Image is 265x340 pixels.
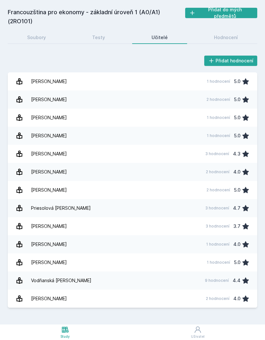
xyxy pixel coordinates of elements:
div: 3.7 [233,220,240,233]
a: [PERSON_NAME] 1 hodnocení 5.0 [8,253,257,271]
div: [PERSON_NAME] [31,165,67,178]
a: [PERSON_NAME] 2 hodnocení 5.0 [8,90,257,109]
div: Priesolová [PERSON_NAME] [31,202,91,215]
div: 3 hodnocení [205,206,229,211]
div: Testy [92,34,105,41]
div: 2 hodnocení [206,169,229,175]
div: 1 hodnocení [206,242,229,247]
a: Učitelé [132,31,187,44]
div: [PERSON_NAME] [31,147,67,160]
div: 1 hodnocení [207,133,230,138]
a: [PERSON_NAME] 1 hodnocení 5.0 [8,127,257,145]
div: Učitelé [152,34,168,41]
a: [PERSON_NAME] 3 hodnocení 4.3 [8,145,257,163]
div: 1 hodnocení [207,260,230,265]
div: [PERSON_NAME] [31,129,67,142]
div: [PERSON_NAME] [31,220,67,233]
a: [PERSON_NAME] 2 hodnocení 4.0 [8,290,257,308]
div: [PERSON_NAME] [31,75,67,88]
button: Přidat do mých předmětů [185,8,257,18]
div: [PERSON_NAME] [31,184,67,197]
div: 2 hodnocení [207,97,230,102]
div: 5.0 [234,129,240,142]
div: 5.0 [234,93,240,106]
a: [PERSON_NAME] 1 hodnocení 5.0 [8,72,257,90]
div: [PERSON_NAME] [31,256,67,269]
div: 5.0 [234,256,240,269]
a: [PERSON_NAME] 2 hodnocení 4.0 [8,163,257,181]
div: 1 hodnocení [207,79,230,84]
div: [PERSON_NAME] [31,93,67,106]
div: 4.4 [233,274,240,287]
div: Vodňanská [PERSON_NAME] [31,274,91,287]
div: 4.3 [233,147,240,160]
div: Study [60,334,70,339]
div: 4.0 [233,292,240,305]
div: 1 hodnocení [207,115,230,120]
div: 3 hodnocení [205,151,229,156]
a: Hodnocení [195,31,258,44]
a: [PERSON_NAME] 2 hodnocení 5.0 [8,181,257,199]
a: Testy [73,31,125,44]
div: 4.0 [233,165,240,178]
h2: Francouzština pro ekonomy - základní úroveň 1 (A0/A1) (2RO101) [8,8,185,26]
a: Soubory [8,31,65,44]
div: 9 hodnocení [205,278,229,283]
div: 3 hodnocení [206,224,229,229]
div: [PERSON_NAME] [31,111,67,124]
a: [PERSON_NAME] 1 hodnocení 5.0 [8,109,257,127]
div: 5.0 [234,111,240,124]
a: [PERSON_NAME] 1 hodnocení 4.0 [8,235,257,253]
div: [PERSON_NAME] [31,292,67,305]
a: [PERSON_NAME] 3 hodnocení 3.7 [8,217,257,235]
a: Priesolová [PERSON_NAME] 3 hodnocení 4.7 [8,199,257,217]
div: Uživatel [191,334,205,339]
div: 2 hodnocení [207,187,230,193]
div: [PERSON_NAME] [31,238,67,251]
button: Přidat hodnocení [204,56,258,66]
a: Vodňanská [PERSON_NAME] 9 hodnocení 4.4 [8,271,257,290]
div: 5.0 [234,184,240,197]
div: 5.0 [234,75,240,88]
div: Hodnocení [214,34,238,41]
div: Soubory [27,34,46,41]
div: 4.7 [233,202,240,215]
div: 4.0 [233,238,240,251]
div: 2 hodnocení [206,296,229,301]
